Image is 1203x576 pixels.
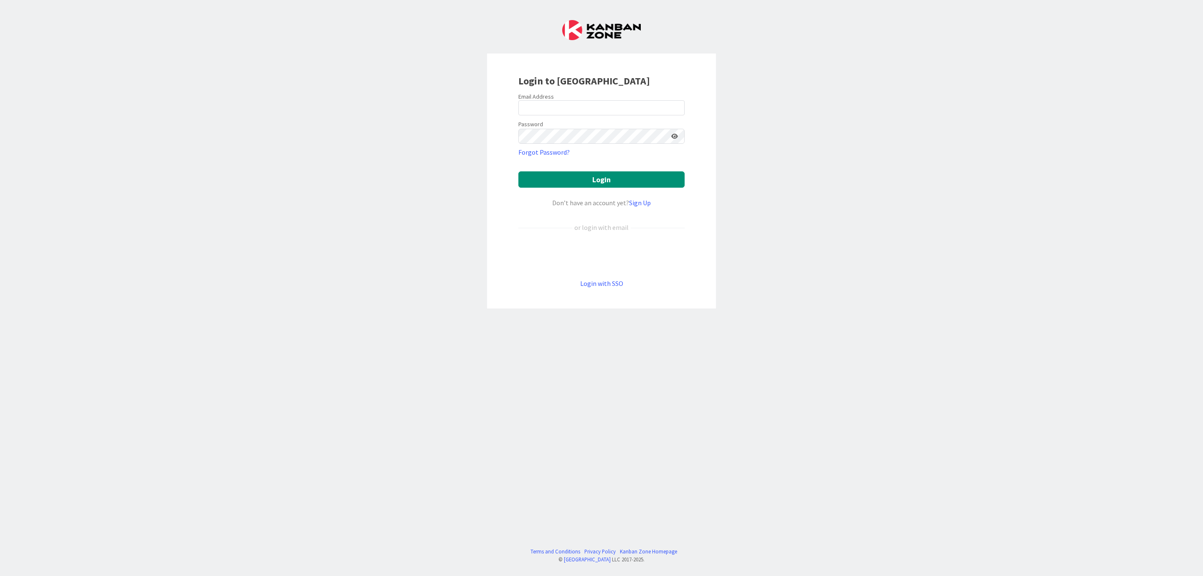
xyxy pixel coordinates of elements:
[514,246,689,265] iframe: Sign in with Google Button
[564,556,611,563] a: [GEOGRAPHIC_DATA]
[518,120,543,129] label: Password
[518,93,554,100] label: Email Address
[518,74,650,87] b: Login to [GEOGRAPHIC_DATA]
[620,548,677,556] a: Kanban Zone Homepage
[629,199,651,207] a: Sign Up
[526,556,677,563] div: © LLC 2017- 2025 .
[562,20,641,40] img: Kanban Zone
[518,147,570,157] a: Forgot Password?
[580,279,623,288] a: Login with SSO
[518,171,685,188] button: Login
[584,548,616,556] a: Privacy Policy
[572,222,631,232] div: or login with email
[518,198,685,208] div: Don’t have an account yet?
[530,548,580,556] a: Terms and Conditions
